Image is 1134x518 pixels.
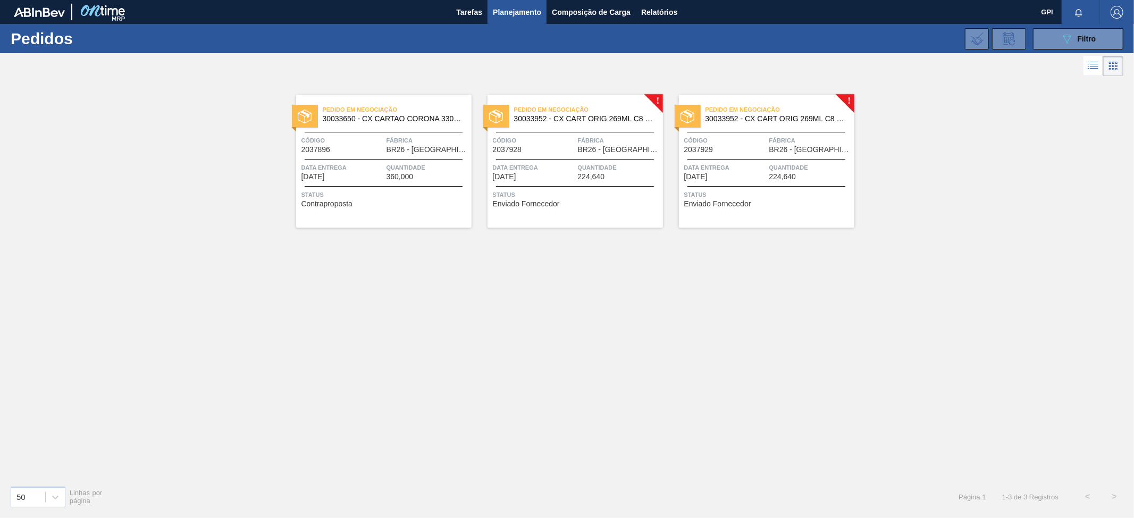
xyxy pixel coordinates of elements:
[493,135,575,146] span: Código
[301,189,469,200] span: Status
[472,95,663,228] a: !statusPedido em Negociação30033952 - CX CART ORIG 269ML C8 GPI NIV24Código2037928FábricaBR26 - [...
[769,146,852,154] span: BR26 - Uberlândia
[578,146,660,154] span: BR26 - Uberlândia
[959,493,986,501] span: Página : 1
[769,162,852,173] span: Quantidade
[456,6,482,19] span: Tarefas
[1103,56,1123,76] div: Visão em Cards
[1111,6,1123,19] img: Logout
[705,115,846,123] span: 30033952 - CX CART ORIG 269ML C8 GPI NIV24
[684,189,852,200] span: Status
[493,162,575,173] span: Data entrega
[1074,483,1101,510] button: <
[769,173,796,181] span: 224,640
[1002,493,1059,501] span: 1 - 3 de 3 Registros
[684,200,751,208] span: Enviado Fornecedor
[1062,5,1096,20] button: Notificações
[578,135,660,146] span: Fábrica
[387,135,469,146] span: Fábrica
[1033,28,1123,49] button: Filtro
[14,7,65,17] img: TNhmsLtSVTkK8tSr43FrP2fwEKptu5GPRR3wAAAABJRU5ErkJggg==
[11,32,172,45] h1: Pedidos
[769,135,852,146] span: Fábrica
[684,146,713,154] span: 2037929
[514,104,663,115] span: Pedido em Negociação
[681,110,694,123] img: status
[992,28,1026,49] div: Solicitação de Revisão de Pedidos
[387,146,469,154] span: BR26 - Uberlândia
[705,104,854,115] span: Pedido em Negociação
[387,173,414,181] span: 360,000
[578,162,660,173] span: Quantidade
[16,492,26,502] div: 50
[387,162,469,173] span: Quantidade
[301,146,331,154] span: 2037896
[1101,483,1128,510] button: >
[493,200,560,208] span: Enviado Fornecedor
[1083,56,1103,76] div: Visão em Lista
[70,489,103,505] span: Linhas por página
[514,115,654,123] span: 30033952 - CX CART ORIG 269ML C8 GPI NIV24
[298,110,312,123] img: status
[493,173,516,181] span: 14/11/2025
[1078,35,1096,43] span: Filtro
[684,173,708,181] span: 20/11/2025
[301,135,384,146] span: Código
[280,95,472,228] a: statusPedido em Negociação30033650 - CX CARTAO CORONA 330 C6 NIV24Código2037896FábricaBR26 - [GEO...
[493,189,660,200] span: Status
[323,104,472,115] span: Pedido em Negociação
[493,146,522,154] span: 2037928
[684,162,767,173] span: Data entrega
[578,173,605,181] span: 224,640
[663,95,854,228] a: !statusPedido em Negociação30033952 - CX CART ORIG 269ML C8 GPI NIV24Código2037929FábricaBR26 - [...
[301,162,384,173] span: Data entrega
[323,115,463,123] span: 30033650 - CX CARTAO CORONA 330 C6 NIV24
[641,6,677,19] span: Relatórios
[489,110,503,123] img: status
[301,200,353,208] span: Contraproposta
[301,173,325,181] span: 01/10/2025
[552,6,631,19] span: Composição de Carga
[493,6,541,19] span: Planejamento
[684,135,767,146] span: Código
[965,28,989,49] div: Importar Negociações dos Pedidos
